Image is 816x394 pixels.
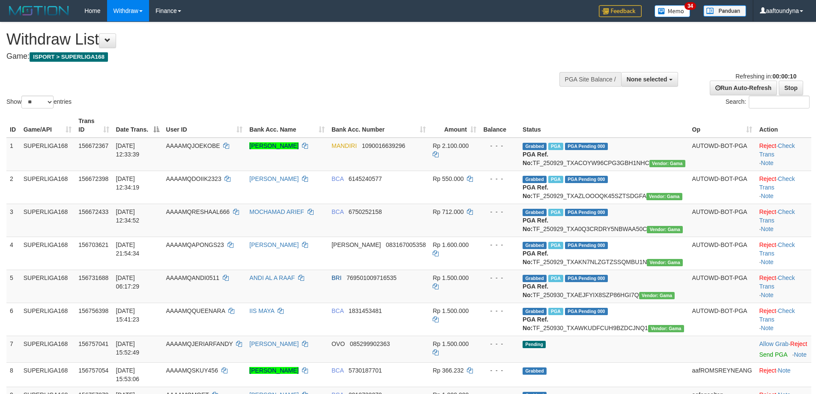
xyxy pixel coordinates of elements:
[759,142,795,158] a: Check Trans
[523,283,548,298] b: PGA Ref. No:
[433,340,469,347] span: Rp 1.500.000
[759,274,776,281] a: Reject
[78,241,108,248] span: 156703621
[565,143,608,150] span: PGA Pending
[249,175,299,182] a: [PERSON_NAME]
[116,274,140,290] span: [DATE] 06:17:29
[565,176,608,183] span: PGA Pending
[249,208,304,215] a: MOCHAMAD ARIEF
[523,176,547,183] span: Grabbed
[548,209,563,216] span: Marked by aafsoycanthlai
[78,367,108,374] span: 156757054
[649,160,685,167] span: Vendor URL: https://trx31.1velocity.biz
[249,307,274,314] a: IIS MAYA
[565,275,608,282] span: PGA Pending
[756,303,811,336] td: · ·
[349,175,382,182] span: Copy 6145240577 to clipboard
[332,241,381,248] span: [PERSON_NAME]
[548,308,563,315] span: Marked by aafsoycanthlai
[166,340,233,347] span: AAAAMQJERIARFANDY
[20,270,75,303] td: SUPERLIGA168
[483,366,516,375] div: - - -
[386,241,426,248] span: Copy 083167005358 to clipboard
[523,217,548,232] b: PGA Ref. No:
[246,113,328,138] th: Bank Acc. Name: activate to sort column ascending
[779,81,803,95] a: Stop
[519,237,688,270] td: TF_250929_TXAKN7NLZGTZSSQMBU1N
[761,159,774,166] a: Note
[20,303,75,336] td: SUPERLIGA168
[433,208,463,215] span: Rp 712.000
[689,303,756,336] td: AUTOWD-BOT-PGA
[759,307,795,323] a: Check Trans
[703,5,746,17] img: panduan.png
[483,174,516,183] div: - - -
[523,250,548,265] b: PGA Ref. No:
[166,274,220,281] span: AAAAMQANDI0511
[483,307,516,315] div: - - -
[519,204,688,237] td: TF_250929_TXA0Q3CRDRY5NBWAA50C
[332,307,344,314] span: BCA
[20,362,75,387] td: SUPERLIGA168
[116,175,140,191] span: [DATE] 12:34:19
[759,274,795,290] a: Check Trans
[433,142,469,149] span: Rp 2.100.000
[332,367,344,374] span: BCA
[6,113,20,138] th: ID
[483,208,516,216] div: - - -
[433,175,463,182] span: Rp 550.000
[78,307,108,314] span: 156756398
[689,270,756,303] td: AUTOWD-BOT-PGA
[6,336,20,362] td: 7
[726,96,810,108] label: Search:
[794,351,807,358] a: Note
[166,175,221,182] span: AAAAMQDOIIK2323
[483,141,516,150] div: - - -
[523,209,547,216] span: Grabbed
[519,303,688,336] td: TF_250930_TXAWKUDFCUH9BZDCJNQ1
[328,113,429,138] th: Bank Acc. Number: activate to sort column ascending
[778,367,791,374] a: Note
[6,138,20,171] td: 1
[78,274,108,281] span: 156731688
[349,367,382,374] span: Copy 5730187701 to clipboard
[116,241,140,257] span: [DATE] 21:54:34
[433,367,463,374] span: Rp 366.232
[6,96,72,108] label: Show entries
[6,204,20,237] td: 3
[599,5,642,17] img: Feedback.jpg
[772,73,796,80] strong: 00:00:10
[689,237,756,270] td: AUTOWD-BOT-PGA
[565,209,608,216] span: PGA Pending
[759,367,776,374] a: Reject
[684,2,696,10] span: 34
[548,242,563,249] span: Marked by aafchhiseyha
[689,138,756,171] td: AUTOWD-BOT-PGA
[116,208,140,224] span: [DATE] 12:34:52
[689,113,756,138] th: Op: activate to sort column ascending
[639,292,675,299] span: Vendor URL: https://trx31.1velocity.biz
[350,340,390,347] span: Copy 085299902363 to clipboard
[548,275,563,282] span: Marked by aafromsomean
[433,307,469,314] span: Rp 1.500.000
[759,340,790,347] span: ·
[735,73,796,80] span: Refreshing in:
[483,241,516,249] div: - - -
[756,237,811,270] td: · ·
[480,113,519,138] th: Balance
[332,274,341,281] span: BRI
[689,171,756,204] td: AUTOWD-BOT-PGA
[523,143,547,150] span: Grabbed
[166,367,218,374] span: AAAAMQSKUY456
[756,336,811,362] td: ·
[565,242,608,249] span: PGA Pending
[647,226,683,233] span: Vendor URL: https://trx31.1velocity.biz
[78,175,108,182] span: 156672398
[689,204,756,237] td: AUTOWD-BOT-PGA
[627,76,667,83] span: None selected
[249,367,299,374] a: [PERSON_NAME]
[249,142,299,149] a: [PERSON_NAME]
[759,351,787,358] a: Send PGA
[756,270,811,303] td: · ·
[332,175,344,182] span: BCA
